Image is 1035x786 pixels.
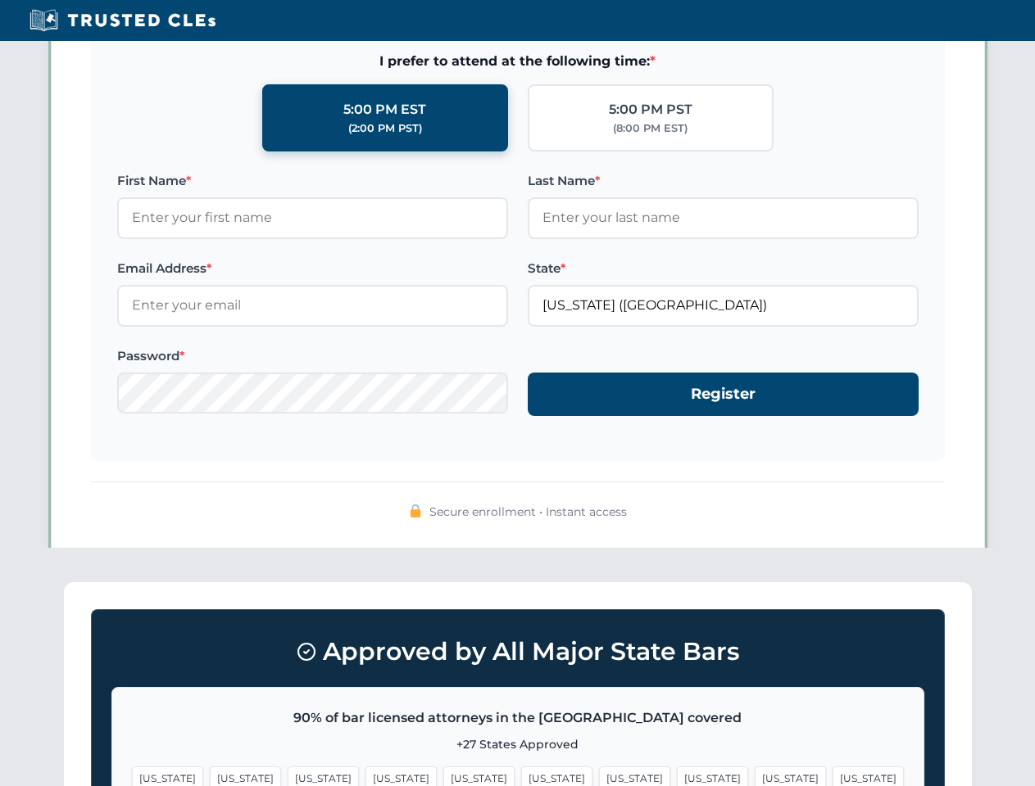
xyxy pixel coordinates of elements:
[117,171,508,191] label: First Name
[25,8,220,33] img: Trusted CLEs
[117,259,508,278] label: Email Address
[343,99,426,120] div: 5:00 PM EST
[528,171,919,191] label: Last Name
[348,120,422,137] div: (2:00 PM PST)
[528,373,919,416] button: Register
[528,197,919,238] input: Enter your last name
[117,197,508,238] input: Enter your first name
[132,707,904,729] p: 90% of bar licensed attorneys in the [GEOGRAPHIC_DATA] covered
[429,503,627,521] span: Secure enrollment • Instant access
[117,285,508,326] input: Enter your email
[117,346,508,366] label: Password
[111,630,924,674] h3: Approved by All Major State Bars
[528,259,919,278] label: State
[409,504,422,517] img: 🔒
[528,285,919,326] input: Florida (FL)
[613,120,688,137] div: (8:00 PM EST)
[609,99,692,120] div: 5:00 PM PST
[117,51,919,72] span: I prefer to attend at the following time:
[132,735,904,753] p: +27 States Approved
